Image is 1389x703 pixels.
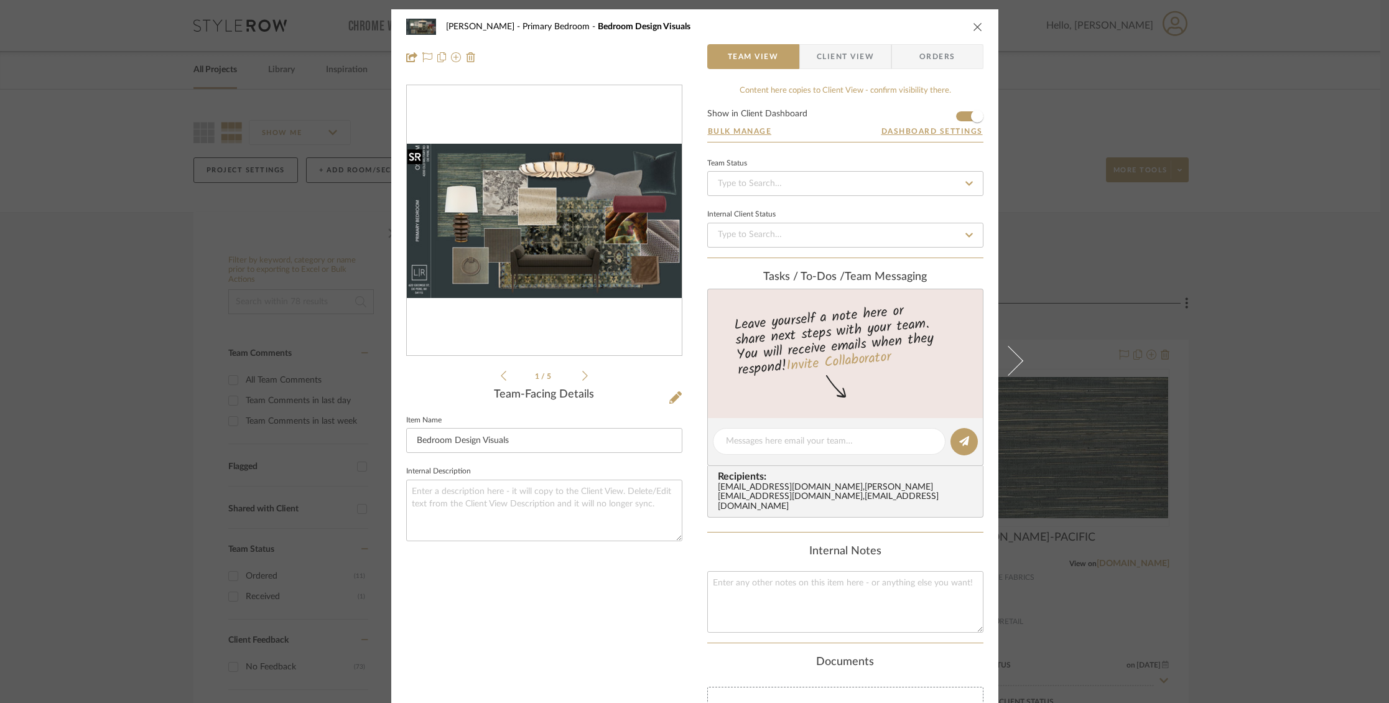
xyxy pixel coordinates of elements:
img: Remove from project [466,52,476,62]
span: Client View [817,44,874,69]
div: [EMAIL_ADDRESS][DOMAIN_NAME] , [PERSON_NAME][EMAIL_ADDRESS][DOMAIN_NAME] , [EMAIL_ADDRESS][DOMAIN... [718,483,978,513]
button: Bulk Manage [707,126,773,137]
div: Content here copies to Client View - confirm visibility there. [707,85,983,97]
span: Recipients: [718,471,978,482]
div: Team Status [707,161,747,167]
input: Type to Search… [707,171,983,196]
div: Internal Notes [707,545,983,559]
span: Primary Bedroom [523,22,598,31]
label: Item Name [406,417,442,424]
span: Tasks / To-Dos / [763,271,845,282]
span: / [541,373,547,380]
img: 27f957d6-539e-44a9-90b9-948c6c3cae31_436x436.jpg [407,144,682,298]
div: Internal Client Status [707,212,776,218]
div: team Messaging [707,271,983,284]
span: Bedroom Design Visuals [598,22,690,31]
span: [PERSON_NAME] [446,22,523,31]
input: Enter Item Name [406,428,682,453]
span: 1 [535,373,541,380]
div: 0 [407,86,682,356]
div: Documents [707,656,983,669]
span: Orders [906,44,969,69]
input: Type to Search… [707,223,983,248]
div: Team-Facing Details [406,388,682,402]
button: Dashboard Settings [881,126,983,137]
button: close [972,21,983,32]
div: Leave yourself a note here or share next steps with your team. You will receive emails when they ... [705,297,985,381]
label: Internal Description [406,468,471,475]
span: Team View [728,44,779,69]
img: 27f957d6-539e-44a9-90b9-948c6c3cae31_48x40.jpg [406,14,436,39]
a: Invite Collaborator [785,347,891,378]
span: 5 [547,373,553,380]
